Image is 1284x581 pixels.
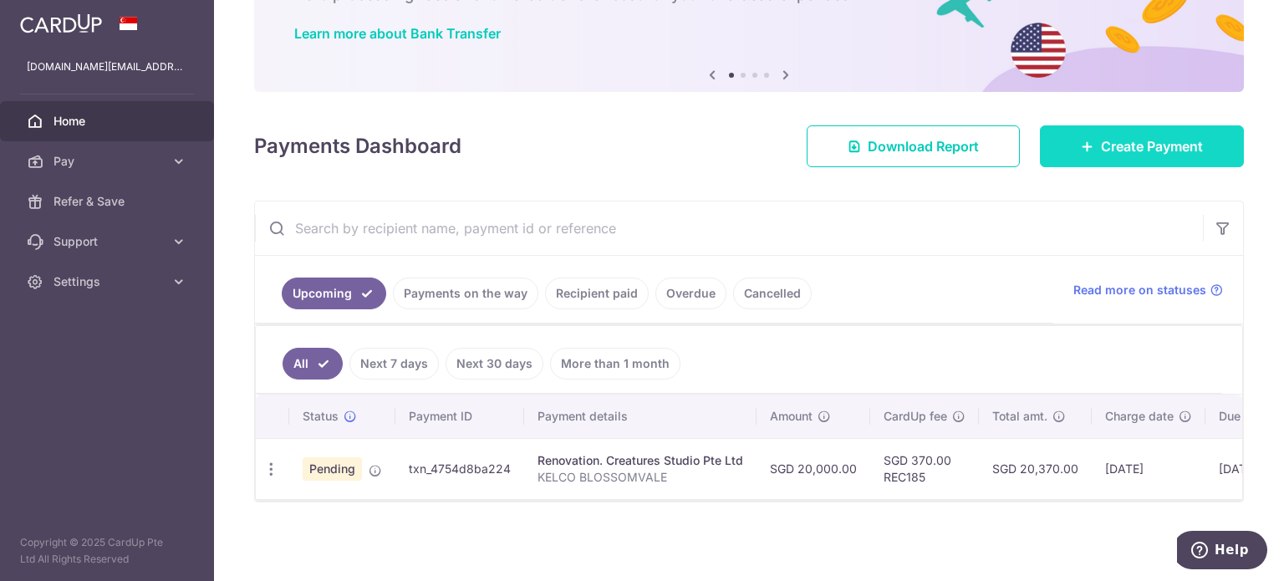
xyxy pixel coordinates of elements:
[538,452,743,469] div: Renovation. Creatures Studio Pte Ltd
[979,438,1092,499] td: SGD 20,370.00
[1101,136,1203,156] span: Create Payment
[395,438,524,499] td: txn_4754d8ba224
[349,348,439,380] a: Next 7 days
[303,457,362,481] span: Pending
[757,438,870,499] td: SGD 20,000.00
[282,278,386,309] a: Upcoming
[524,395,757,438] th: Payment details
[868,136,979,156] span: Download Report
[53,113,164,130] span: Home
[1073,282,1206,298] span: Read more on statuses
[303,408,339,425] span: Status
[992,408,1047,425] span: Total amt.
[807,125,1020,167] a: Download Report
[550,348,680,380] a: More than 1 month
[770,408,813,425] span: Amount
[283,348,343,380] a: All
[538,469,743,486] p: KELCO BLOSSOMVALE
[254,131,461,161] h4: Payments Dashboard
[1040,125,1244,167] a: Create Payment
[1177,531,1267,573] iframe: Opens a widget where you can find more information
[545,278,649,309] a: Recipient paid
[294,25,501,42] a: Learn more about Bank Transfer
[20,13,102,33] img: CardUp
[1105,408,1174,425] span: Charge date
[255,201,1203,255] input: Search by recipient name, payment id or reference
[870,438,979,499] td: SGD 370.00 REC185
[53,273,164,290] span: Settings
[27,59,187,75] p: [DOMAIN_NAME][EMAIL_ADDRESS][DOMAIN_NAME]
[53,193,164,210] span: Refer & Save
[53,153,164,170] span: Pay
[1092,438,1205,499] td: [DATE]
[655,278,726,309] a: Overdue
[446,348,543,380] a: Next 30 days
[884,408,947,425] span: CardUp fee
[395,395,524,438] th: Payment ID
[733,278,812,309] a: Cancelled
[393,278,538,309] a: Payments on the way
[1073,282,1223,298] a: Read more on statuses
[53,233,164,250] span: Support
[1219,408,1269,425] span: Due date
